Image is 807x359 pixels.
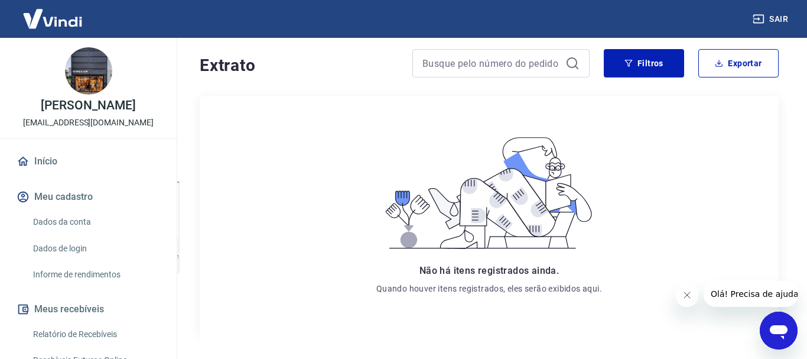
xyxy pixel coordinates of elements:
a: Informe de rendimentos [28,263,162,287]
p: Quando houver itens registrados, eles serão exibidos aqui. [376,283,602,295]
button: Exportar [698,49,779,77]
img: 882bb2d8-7460-4d0a-b2be-57c33b01f747.jpeg [65,47,112,95]
button: Sair [750,8,793,30]
span: Não há itens registrados ainda. [419,265,559,276]
img: tab_domain_overview_orange.svg [49,69,58,78]
iframe: Fechar mensagem [675,283,699,307]
img: Vindi [14,1,91,37]
span: Olá! Precisa de ajuda? [7,8,99,18]
div: Domínio [62,70,90,77]
a: Dados da conta [28,210,162,234]
p: [PERSON_NAME] [41,99,135,112]
img: tab_keywords_by_traffic_grey.svg [125,69,134,78]
div: [PERSON_NAME]: [DOMAIN_NAME] [31,31,169,40]
img: logo_orange.svg [19,19,28,28]
iframe: Mensagem da empresa [704,281,798,307]
a: Relatório de Recebíveis [28,322,162,347]
button: Filtros [604,49,684,77]
button: Meu cadastro [14,184,162,210]
div: Palavras-chave [138,70,190,77]
input: Busque pelo número do pedido [422,54,561,72]
div: v 4.0.25 [33,19,58,28]
button: Meus recebíveis [14,296,162,322]
a: Dados de login [28,237,162,261]
a: Início [14,148,162,174]
h4: Extrato [200,54,398,77]
iframe: Botão para abrir a janela de mensagens [760,312,798,350]
img: website_grey.svg [19,31,28,40]
p: [EMAIL_ADDRESS][DOMAIN_NAME] [23,117,154,129]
